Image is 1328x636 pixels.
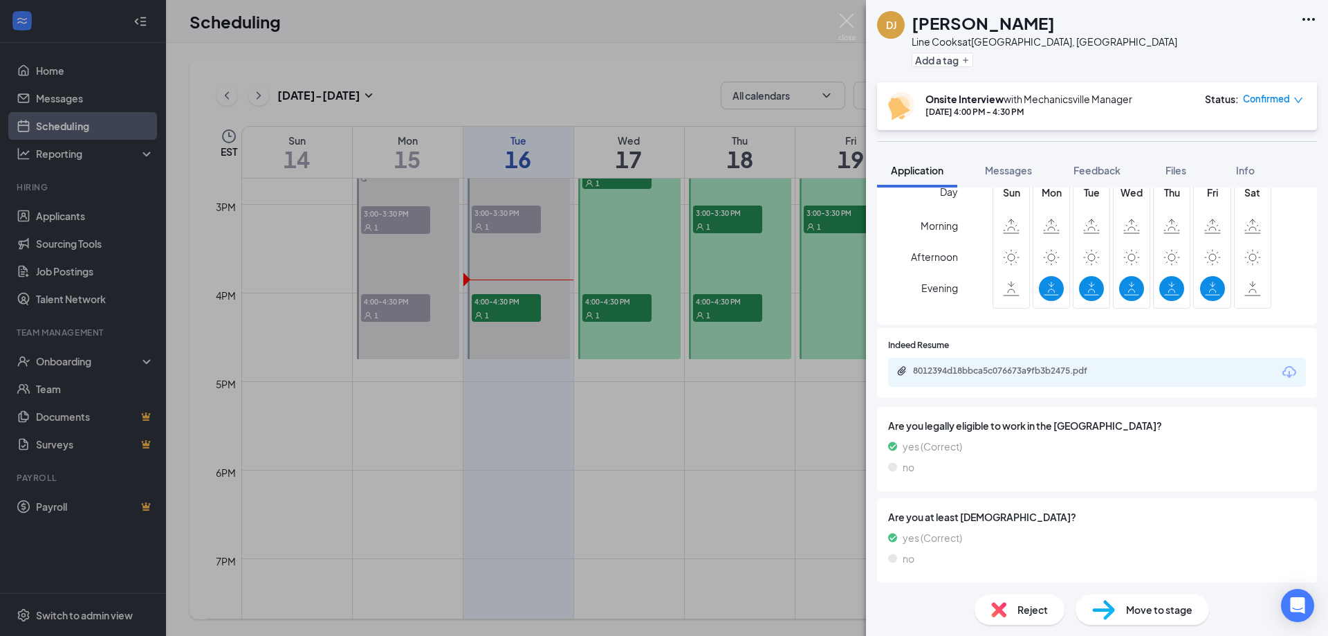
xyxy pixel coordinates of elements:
[1039,185,1064,200] span: Mon
[896,365,1120,379] a: Paperclip8012394d18bbca5c076673a9fb3b2475.pdf
[912,53,973,67] button: PlusAdd a tag
[1200,185,1225,200] span: Fri
[1017,602,1048,617] span: Reject
[1165,164,1186,176] span: Files
[1281,589,1314,622] div: Open Intercom Messenger
[940,184,958,199] span: Day
[903,530,962,545] span: yes (Correct)
[1079,185,1104,200] span: Tue
[1126,602,1192,617] span: Move to stage
[888,418,1306,433] span: Are you legally eligible to work in the [GEOGRAPHIC_DATA]?
[1281,364,1298,381] svg: Download
[913,365,1107,376] div: 8012394d18bbca5c076673a9fb3b2475.pdf
[903,439,962,454] span: yes (Correct)
[1240,185,1265,200] span: Sat
[985,164,1032,176] span: Messages
[1300,11,1317,28] svg: Ellipses
[912,11,1055,35] h1: [PERSON_NAME]
[912,35,1177,48] div: Line Cooks at [GEOGRAPHIC_DATA], [GEOGRAPHIC_DATA]
[891,164,943,176] span: Application
[1119,185,1144,200] span: Wed
[1236,164,1255,176] span: Info
[925,93,1004,105] b: Onsite Interview
[1243,92,1290,106] span: Confirmed
[896,365,907,376] svg: Paperclip
[921,213,958,238] span: Morning
[999,185,1024,200] span: Sun
[1205,92,1239,106] div: Status :
[888,509,1306,525] span: Are you at least [DEMOGRAPHIC_DATA]?
[886,18,896,32] div: DJ
[888,339,949,352] span: Indeed Resume
[1159,185,1184,200] span: Thu
[925,92,1132,106] div: with Mechanicsville Manager
[1073,164,1120,176] span: Feedback
[903,551,914,566] span: no
[921,275,958,300] span: Evening
[903,460,914,475] span: no
[925,106,1132,118] div: [DATE] 4:00 PM - 4:30 PM
[1293,96,1303,105] span: down
[911,244,958,269] span: Afternoon
[961,56,970,64] svg: Plus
